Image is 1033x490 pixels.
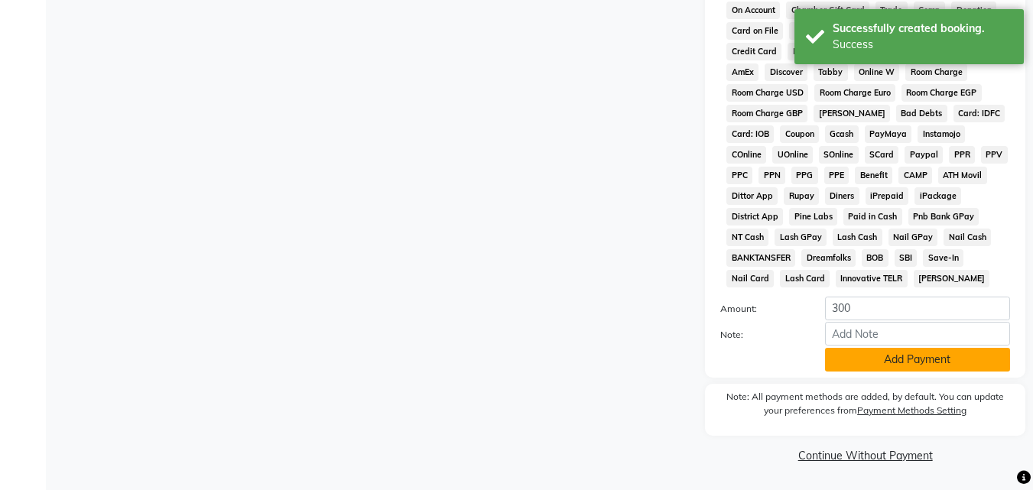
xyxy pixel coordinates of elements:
[865,125,912,143] span: PayMaya
[780,125,819,143] span: Coupon
[918,125,965,143] span: Instamojo
[709,328,813,342] label: Note:
[865,146,899,164] span: SCard
[908,208,979,226] span: Pnb Bank GPay
[726,2,780,19] span: On Account
[914,187,961,205] span: iPackage
[833,229,882,246] span: Lash Cash
[981,146,1008,164] span: PPV
[938,167,987,184] span: ATH Movil
[726,208,783,226] span: District App
[905,63,967,81] span: Room Charge
[914,270,990,287] span: [PERSON_NAME]
[726,146,766,164] span: COnline
[726,22,783,40] span: Card on File
[833,21,1012,37] div: Successfully created booking.
[814,105,890,122] span: [PERSON_NAME]
[708,448,1022,464] a: Continue Without Payment
[833,37,1012,53] div: Success
[888,229,938,246] span: Nail GPay
[788,43,840,60] span: Debit Card
[791,167,818,184] span: PPG
[825,187,859,205] span: Diners
[905,146,943,164] span: Paypal
[825,297,1010,320] input: Amount
[765,63,807,81] span: Discover
[923,249,963,267] span: Save-In
[814,84,895,102] span: Room Charge Euro
[854,63,900,81] span: Online W
[944,229,991,246] span: Nail Cash
[949,146,975,164] span: PPR
[825,125,859,143] span: Gcash
[862,249,888,267] span: BOB
[780,270,830,287] span: Lash Card
[896,105,947,122] span: Bad Debts
[866,187,909,205] span: iPrepaid
[789,22,830,40] span: Envision
[726,187,778,205] span: Dittor App
[772,146,813,164] span: UOnline
[895,249,918,267] span: SBI
[824,167,849,184] span: PPE
[898,167,932,184] span: CAMP
[726,84,808,102] span: Room Charge USD
[709,302,813,316] label: Amount:
[953,105,1005,122] span: Card: IDFC
[914,2,946,19] span: Comp
[801,249,856,267] span: Dreamfolks
[857,404,966,417] label: Payment Methods Setting
[901,84,982,102] span: Room Charge EGP
[726,229,768,246] span: NT Cash
[726,167,752,184] span: PPC
[784,187,819,205] span: Rupay
[726,43,781,60] span: Credit Card
[855,167,892,184] span: Benefit
[759,167,785,184] span: PPN
[720,390,1010,423] label: Note: All payment methods are added, by default. You can update your preferences from
[814,63,848,81] span: Tabby
[726,270,774,287] span: Nail Card
[819,146,859,164] span: SOnline
[789,208,837,226] span: Pine Labs
[775,229,827,246] span: Lash GPay
[726,249,795,267] span: BANKTANSFER
[825,348,1010,372] button: Add Payment
[726,63,759,81] span: AmEx
[843,208,902,226] span: Paid in Cash
[726,105,807,122] span: Room Charge GBP
[726,125,774,143] span: Card: IOB
[825,322,1010,346] input: Add Note
[836,270,908,287] span: Innovative TELR
[875,2,908,19] span: Trade
[951,2,996,19] span: Donation
[786,2,869,19] span: Chamber Gift Card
